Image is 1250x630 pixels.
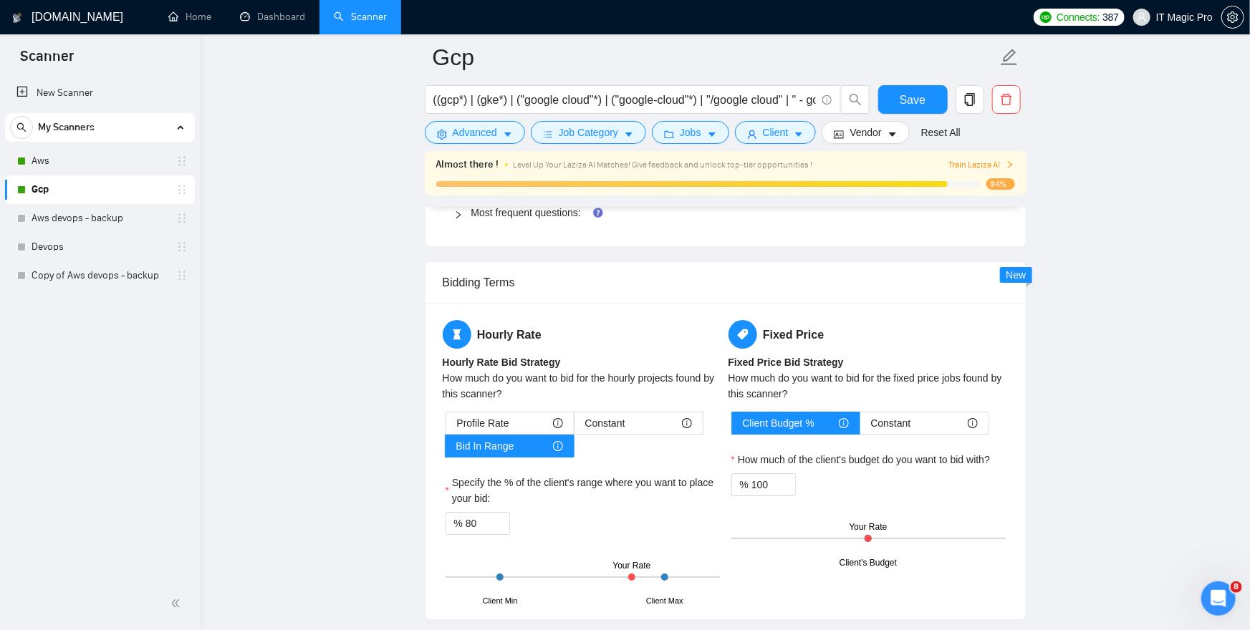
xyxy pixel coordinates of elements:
[240,11,305,23] a: dashboardDashboard
[471,207,581,218] a: Most frequent questions:
[32,204,168,233] a: Aws devops - backup
[1000,48,1019,67] span: edit
[32,261,168,290] a: Copy of Aws devops - backup
[850,520,888,534] div: Your Rate
[454,210,463,219] span: right
[735,121,817,144] button: userClientcaret-down
[900,91,926,109] span: Save
[11,122,32,132] span: search
[176,155,188,167] span: holder
[466,513,509,534] input: Specify the % of the client's range where you want to place your bid:
[5,79,195,107] li: New Scanner
[948,158,1014,172] button: Train Laziza AI
[680,125,701,140] span: Jobs
[592,206,605,219] div: Tooltip anchor
[822,95,832,105] span: info-circle
[38,113,95,142] span: My Scanners
[176,184,188,195] span: holder
[729,357,844,368] b: Fixed Price Bid Strategy
[652,121,729,144] button: folderJobscaret-down
[16,79,183,107] a: New Scanner
[992,85,1021,114] button: delete
[176,270,188,281] span: holder
[443,320,723,349] h5: Hourly Rate
[993,93,1020,106] span: delete
[585,412,625,434] span: Constant
[794,129,804,140] span: caret-down
[834,129,844,140] span: idcard
[841,85,870,114] button: search
[425,121,525,144] button: settingAdvancedcaret-down
[12,6,22,29] img: logo
[986,178,1015,190] span: 94%
[822,121,909,144] button: idcardVendorcaret-down
[543,129,553,140] span: bars
[433,39,997,75] input: Scanner name...
[443,357,561,368] b: Hourly Rate Bid Strategy
[446,475,720,506] label: Specify the % of the client's range where you want to place your bid:
[531,121,646,144] button: barsJob Categorycaret-down
[731,452,991,467] label: How much of the client's budget do you want to bid with?
[751,474,795,495] input: How much of the client's budget do you want to bid with?
[888,129,898,140] span: caret-down
[747,129,757,140] span: user
[624,129,634,140] span: caret-down
[956,93,984,106] span: copy
[1006,160,1014,169] span: right
[168,11,211,23] a: homeHome
[840,556,897,570] div: Client's Budget
[453,125,497,140] span: Advanced
[1231,581,1242,593] span: 8
[443,320,471,349] span: hourglass
[1221,11,1244,23] a: setting
[871,412,911,434] span: Constant
[10,116,33,139] button: search
[176,213,188,224] span: holder
[664,129,674,140] span: folder
[436,157,499,173] span: Almost there !
[729,320,1009,349] h5: Fixed Price
[176,241,188,253] span: holder
[1137,12,1147,22] span: user
[729,320,757,349] span: tag
[1006,269,1026,281] span: New
[553,418,563,428] span: info-circle
[682,418,692,428] span: info-circle
[1057,9,1100,25] span: Connects:
[443,196,1009,229] div: Most frequent questions:
[956,85,984,114] button: copy
[32,175,168,204] a: Gcp
[850,125,881,140] span: Vendor
[968,418,978,428] span: info-circle
[334,11,387,23] a: searchScanner
[443,370,723,402] div: How much do you want to bid for the hourly projects found by this scanner?
[763,125,789,140] span: Client
[646,595,683,607] div: Client Max
[921,125,961,140] a: Reset All
[612,559,650,573] div: Your Rate
[878,85,948,114] button: Save
[503,129,513,140] span: caret-down
[170,596,185,611] span: double-left
[433,91,816,109] input: Search Freelance Jobs...
[1102,9,1118,25] span: 387
[1040,11,1052,23] img: upwork-logo.png
[707,129,717,140] span: caret-down
[5,113,195,290] li: My Scanners
[437,129,447,140] span: setting
[839,418,849,428] span: info-circle
[842,93,869,106] span: search
[1222,11,1244,23] span: setting
[1221,6,1244,29] button: setting
[32,147,168,175] a: Aws
[443,262,1009,303] div: Bidding Terms
[553,441,563,451] span: info-circle
[483,595,518,607] div: Client Min
[457,412,509,434] span: Profile Rate
[32,233,168,261] a: Devops
[514,160,813,170] span: Level Up Your Laziza AI Matches! Give feedback and unlock top-tier opportunities !
[743,412,814,434] span: Client Budget %
[456,435,514,457] span: Bid In Range
[729,370,1009,402] div: How much do you want to bid for the fixed price jobs found by this scanner?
